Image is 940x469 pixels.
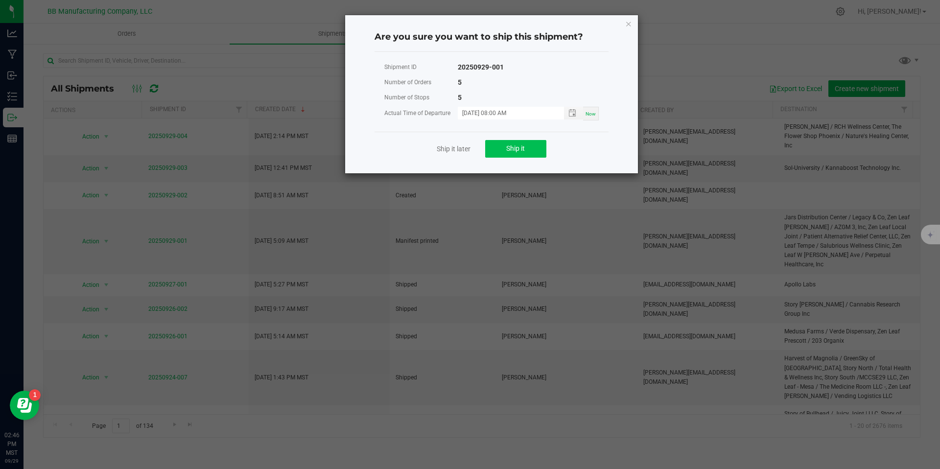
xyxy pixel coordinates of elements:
[10,391,39,420] iframe: Resource center
[458,107,554,119] input: MM/dd/yyyy HH:MM a
[29,389,41,401] iframe: Resource center unread badge
[506,144,525,152] span: Ship it
[458,92,462,104] div: 5
[384,92,458,104] div: Number of Stops
[375,31,609,44] h4: Are you sure you want to ship this shipment?
[564,107,583,119] span: Toggle popup
[437,144,470,154] a: Ship it later
[384,107,458,119] div: Actual Time of Departure
[485,140,546,158] button: Ship it
[384,61,458,73] div: Shipment ID
[625,18,632,29] button: Close
[586,111,596,117] span: Now
[384,76,458,89] div: Number of Orders
[458,61,504,73] div: 20250929-001
[458,76,462,89] div: 5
